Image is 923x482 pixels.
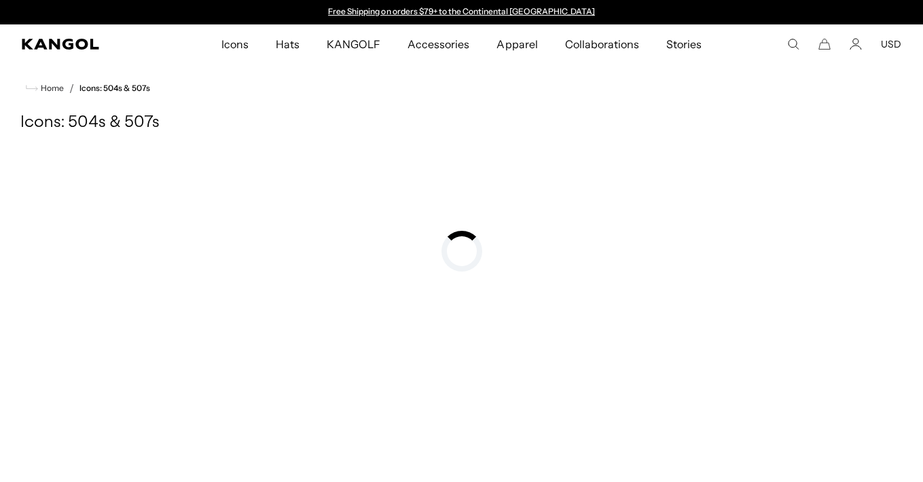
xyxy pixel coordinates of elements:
h1: Icons: 504s & 507s [20,113,903,133]
span: Home [38,84,64,93]
a: Accessories [394,24,483,64]
span: Apparel [496,24,537,64]
span: Accessories [408,24,469,64]
a: Apparel [483,24,551,64]
span: Icons [221,24,249,64]
a: KANGOLF [313,24,394,64]
a: Free Shipping on orders $79+ to the Continental [GEOGRAPHIC_DATA] [328,6,595,16]
summary: Search here [787,38,799,50]
span: Hats [276,24,300,64]
a: Account [850,38,862,50]
a: Icons: 504s & 507s [79,84,150,93]
li: / [64,80,74,96]
a: Kangol [22,39,145,50]
span: KANGOLF [327,24,380,64]
a: Hats [262,24,313,64]
div: Announcement [322,7,602,18]
a: Stories [653,24,715,64]
button: Cart [818,38,831,50]
span: Stories [666,24,702,64]
slideshow-component: Announcement bar [322,7,602,18]
span: Collaborations [565,24,639,64]
div: 1 of 2 [322,7,602,18]
a: Home [26,82,64,94]
button: USD [881,38,901,50]
a: Icons [208,24,262,64]
a: Collaborations [551,24,653,64]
